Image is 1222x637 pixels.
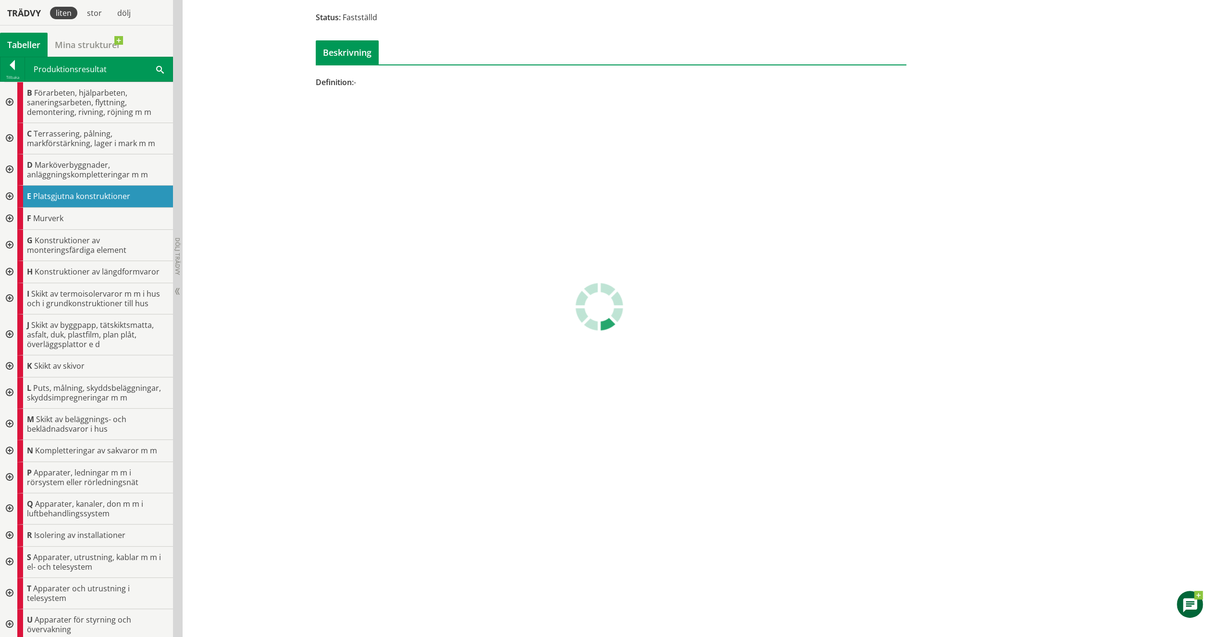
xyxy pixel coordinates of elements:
[34,530,125,540] span: Isolering av installationer
[575,283,623,331] img: Laddar
[27,467,32,478] span: P
[33,191,130,201] span: Platsgjutna konstruktioner
[27,87,151,117] span: Förarbeten, hjälparbeten, saneringsarbeten, flyttning, demontering, rivning, röjning m m
[35,266,160,277] span: Konstruktioner av längdformvaror
[27,288,29,299] span: I
[50,7,77,19] div: liten
[0,74,25,81] div: Tillbaka
[27,128,155,149] span: Terrassering, pålning, markförstärkning, lager i mark m m
[27,128,32,139] span: C
[316,77,354,87] span: Definition:
[25,57,173,81] div: Produktionsresultat
[27,614,33,625] span: U
[27,266,33,277] span: H
[27,552,31,562] span: S
[316,12,341,23] span: Status:
[27,614,131,635] span: Apparater för styrning och övervakning
[27,583,130,603] span: Apparater och utrustning i telesystem
[27,414,126,434] span: Skikt av beläggnings- och beklädnadsvaror i hus
[27,499,33,509] span: Q
[2,8,46,18] div: Trädvy
[27,530,32,540] span: R
[48,33,128,57] a: Mina strukturer
[27,235,33,246] span: G
[27,499,143,519] span: Apparater, kanaler, don m m i luftbehandlingssystem
[27,467,138,487] span: Apparater, ledningar m m i rörsystem eller rörledningsnät
[27,445,33,456] span: N
[33,213,63,224] span: Murverk
[27,361,32,371] span: K
[27,320,29,330] span: J
[27,235,126,255] span: Konstruktioner av monteringsfärdiga element
[111,7,136,19] div: dölj
[173,237,182,275] span: Dölj trädvy
[35,445,157,456] span: Kompletteringar av sakvaror m m
[316,40,379,64] div: Beskrivning
[27,414,34,425] span: M
[27,583,31,594] span: T
[156,64,164,74] span: Sök i tabellen
[343,12,377,23] span: Fastställd
[27,213,31,224] span: F
[27,160,33,170] span: D
[27,191,31,201] span: E
[81,7,108,19] div: stor
[316,77,704,87] div: -
[27,288,160,309] span: Skikt av termoisolervaror m m i hus och i grundkonstruktioner till hus
[27,320,154,350] span: Skikt av byggpapp, tätskiktsmatta, asfalt, duk, plastfilm, plan plåt, överläggsplattor e d
[27,87,32,98] span: B
[34,361,85,371] span: Skikt av skivor
[27,383,161,403] span: Puts, målning, skyddsbeläggningar, skyddsimpregneringar m m
[27,552,161,572] span: Apparater, utrustning, kablar m m i el- och telesystem
[27,160,148,180] span: Marköverbyggnader, anläggningskompletteringar m m
[27,383,31,393] span: L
